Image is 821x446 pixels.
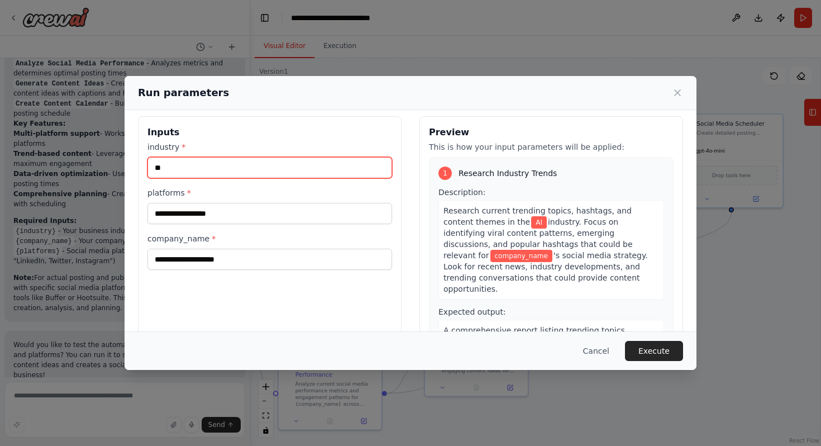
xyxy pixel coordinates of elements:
button: Execute [625,341,683,361]
span: A comprehensive report listing trending topics, popular hashtags, viral content themes, and emerg... [443,326,657,357]
h3: Preview [429,126,674,139]
label: company_name [147,233,392,244]
span: Expected output: [438,307,506,316]
span: Description: [438,188,485,197]
span: Research Industry Trends [459,168,557,179]
span: 's social media strategy. Look for recent news, industry developments, and trending conversations... [443,251,648,293]
span: Variable: company_name [490,250,552,262]
label: industry [147,141,392,153]
h2: Run parameters [138,85,229,101]
label: platforms [147,187,392,198]
p: This is how your input parameters will be applied: [429,141,674,153]
button: Cancel [574,341,618,361]
h3: Inputs [147,126,392,139]
span: Research current trending topics, hashtags, and content themes in the [443,206,632,226]
div: 1 [438,167,452,180]
span: Variable: industry [531,216,547,229]
span: industry. Focus on identifying viral content patterns, emerging discussions, and popular hashtags... [443,217,633,260]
